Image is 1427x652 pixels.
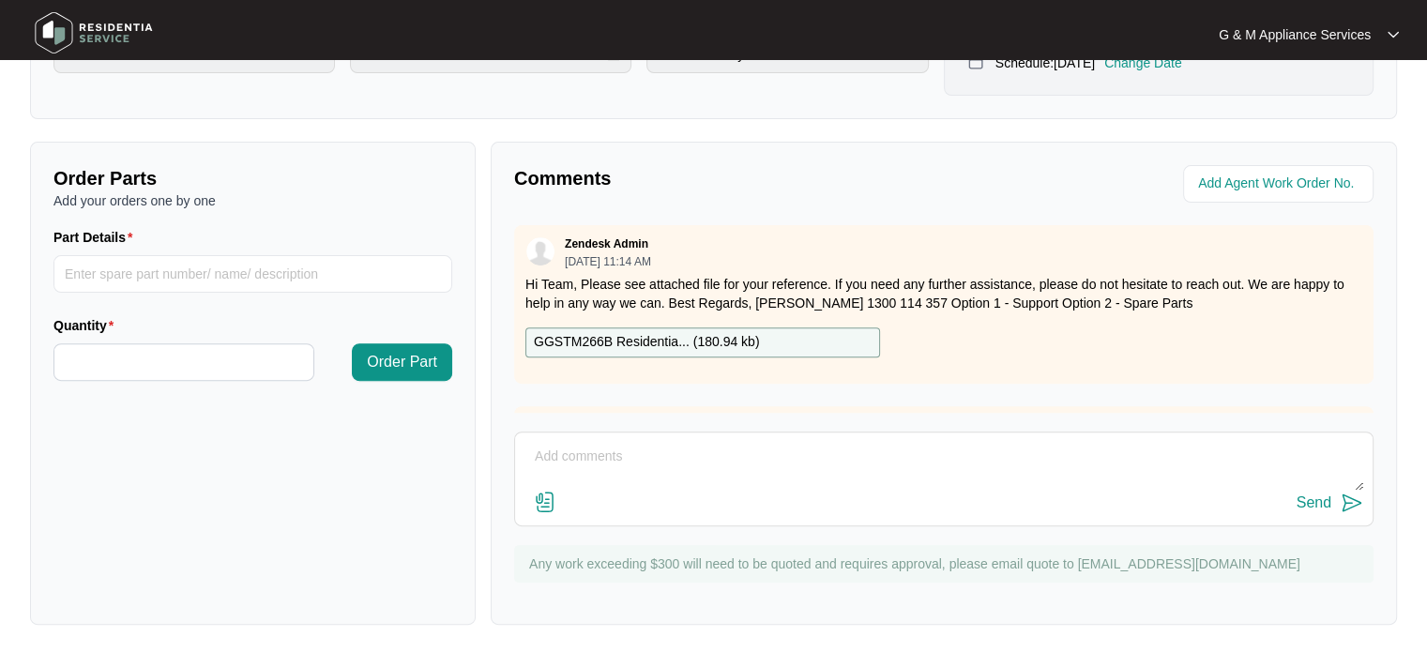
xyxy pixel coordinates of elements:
[53,191,452,210] p: Add your orders one by one
[526,237,554,265] img: user.svg
[53,316,121,335] label: Quantity
[1219,25,1371,44] p: G & M Appliance Services
[1341,492,1363,514] img: send-icon.svg
[1297,494,1331,511] div: Send
[514,165,931,191] p: Comments
[529,554,1364,573] p: Any work exceeding $300 will need to be quoted and requires approval, please email quote to [EMAI...
[28,5,159,61] img: residentia service logo
[1388,30,1399,39] img: dropdown arrow
[1297,491,1363,516] button: Send
[53,165,452,191] p: Order Parts
[54,344,313,380] input: Quantity
[1198,173,1362,195] input: Add Agent Work Order No.
[565,256,651,267] p: [DATE] 11:14 AM
[565,236,648,251] p: Zendesk Admin
[367,351,437,373] span: Order Part
[525,275,1362,312] p: Hi Team, Please see attached file for your reference. If you need any further assistance, please ...
[53,228,141,247] label: Part Details
[534,491,556,513] img: file-attachment-doc.svg
[352,343,452,381] button: Order Part
[534,332,759,353] p: GGSTM266B Residentia... ( 180.94 kb )
[53,255,452,293] input: Part Details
